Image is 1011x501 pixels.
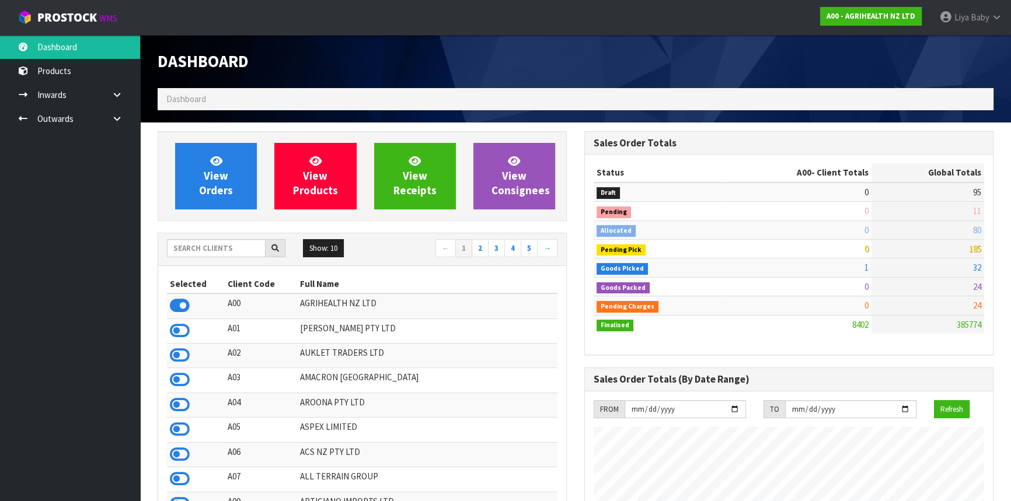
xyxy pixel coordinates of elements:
[852,319,869,330] span: 8402
[971,12,989,23] span: Baby
[297,368,557,393] td: AMACRON [GEOGRAPHIC_DATA]
[934,400,970,419] button: Refresh
[455,239,472,258] a: 1
[864,205,869,216] span: 0
[597,301,658,313] span: Pending Charges
[594,138,984,149] h3: Sales Order Totals
[973,187,981,198] span: 95
[297,418,557,442] td: ASPEX LIMITED
[393,154,437,198] span: View Receipts
[99,13,117,24] small: WMS
[973,262,981,273] span: 32
[225,318,297,343] td: A01
[491,154,550,198] span: View Consignees
[594,163,723,182] th: Status
[764,400,785,419] div: TO
[864,243,869,254] span: 0
[488,239,505,258] a: 3
[537,239,557,258] a: →
[274,143,356,209] a: ViewProducts
[225,368,297,393] td: A03
[225,275,297,293] th: Client Code
[167,275,225,293] th: Selected
[199,154,233,198] span: View Orders
[297,293,557,318] td: AGRIHEALTH NZ LTD
[973,205,981,216] span: 11
[297,275,557,293] th: Full Name
[374,143,456,209] a: ViewReceipts
[827,11,915,21] strong: A00 - AGRIHEALTH NZ LTD
[597,244,646,256] span: Pending Pick
[594,374,984,385] h3: Sales Order Totals (By Date Range)
[225,344,297,368] td: A02
[297,393,557,417] td: AROONA PTY LTD
[973,300,981,311] span: 24
[297,442,557,467] td: ACS NZ PTY LTD
[18,10,32,24] img: cube-alt.png
[435,239,456,258] a: ←
[225,393,297,417] td: A04
[973,225,981,236] span: 80
[864,300,869,311] span: 0
[225,293,297,318] td: A00
[293,154,338,198] span: View Products
[297,318,557,343] td: [PERSON_NAME] PTY LTD
[597,225,636,237] span: Allocated
[504,239,521,258] a: 4
[158,51,249,72] span: Dashboard
[597,206,631,218] span: Pending
[303,239,344,258] button: Show: 10
[225,467,297,492] td: A07
[175,143,257,209] a: ViewOrders
[957,319,981,330] span: 385774
[723,163,871,182] th: - Client Totals
[597,320,633,331] span: Finalised
[973,281,981,292] span: 24
[166,93,206,104] span: Dashboard
[297,467,557,492] td: ALL TERRAIN GROUP
[225,418,297,442] td: A05
[37,10,97,25] span: ProStock
[521,239,538,258] a: 5
[371,239,558,260] nav: Page navigation
[864,187,869,198] span: 0
[597,263,648,275] span: Goods Picked
[864,225,869,236] span: 0
[820,7,922,26] a: A00 - AGRIHEALTH NZ LTD
[597,187,620,199] span: Draft
[225,442,297,467] td: A06
[797,167,811,178] span: A00
[597,282,650,294] span: Goods Packed
[954,12,969,23] span: Liya
[167,239,266,257] input: Search clients
[969,243,981,254] span: 185
[594,400,625,419] div: FROM
[864,262,869,273] span: 1
[871,163,984,182] th: Global Totals
[864,281,869,292] span: 0
[472,239,489,258] a: 2
[297,344,557,368] td: AUKLET TRADERS LTD
[473,143,555,209] a: ViewConsignees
